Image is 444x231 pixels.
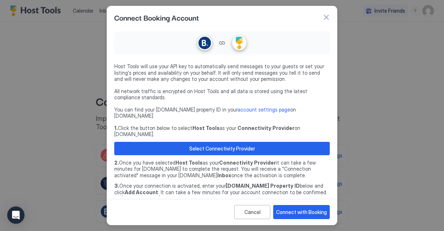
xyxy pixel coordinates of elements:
b: [DOMAIN_NAME] Property ID [226,183,300,189]
span: Once your connection is activated, enter your below and click . It can take a few minutes for you... [114,183,330,214]
button: Select Connectivity Provider [114,142,330,155]
b: Connectivity Provider [219,160,276,166]
span: Connect Booking Account [114,12,199,23]
a: account settings page [237,106,290,113]
b: Add Account [125,189,158,195]
button: Connect with Booking [273,205,330,219]
span: Click the button below to select as your on [DOMAIN_NAME]. [114,125,330,138]
span: You can find your [DOMAIN_NAME] property ID in your on [DOMAIN_NAME]. [114,106,330,119]
b: Connectivity Provider [237,125,294,131]
b: 1. [114,125,118,131]
b: 3. [114,183,119,189]
button: Cancel [234,205,270,219]
div: Select Connectivity Provider [189,145,255,152]
span: Once you have selected as your it can take a few minutes for [DOMAIN_NAME] to complete the reques... [114,160,330,179]
div: Connect with Booking [276,208,327,216]
div: Cancel [244,208,261,216]
b: Host Tools [192,125,219,131]
span: All network traffic is encrypted on Host Tools and all data is stored using the latest compliance... [114,88,330,101]
b: Host Tools [176,160,203,166]
b: 2. [114,160,119,166]
div: Open Intercom Messenger [7,206,25,224]
b: Inbox [217,172,231,178]
span: Host Tools will use your API key to automatically send messages to your guests or set your listin... [114,63,330,82]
